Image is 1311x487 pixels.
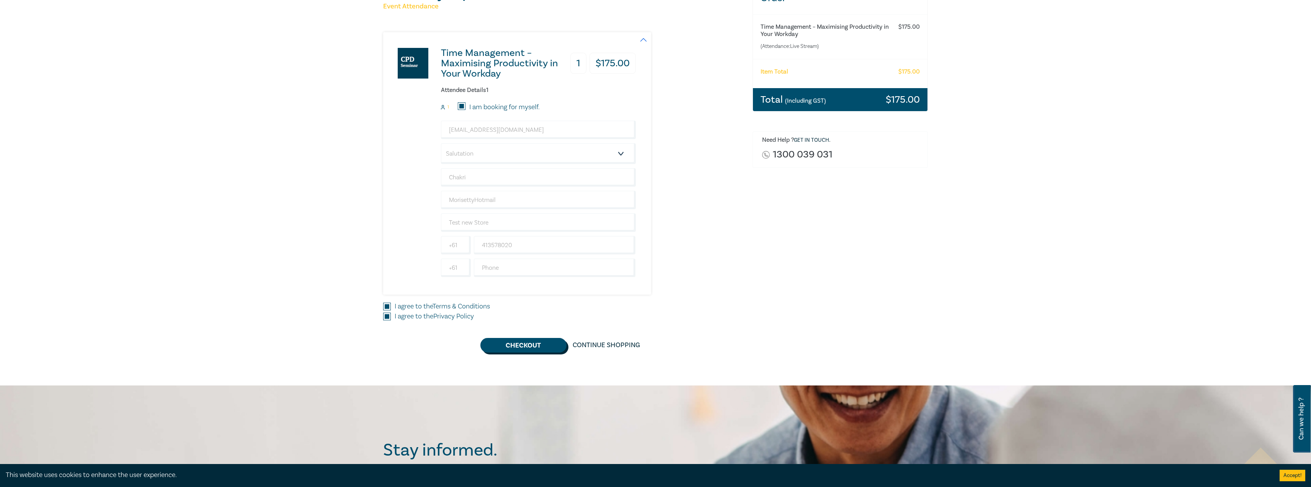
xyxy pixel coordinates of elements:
[441,213,636,232] input: Company
[570,53,586,74] h3: 1
[761,95,826,105] h3: Total
[441,168,636,187] input: First Name*
[6,470,1268,480] div: This website uses cookies to enhance the user experience.
[794,137,829,144] a: Get in touch
[773,149,833,160] a: 1300 039 031
[886,95,920,105] h3: $ 175.00
[395,312,474,321] label: I agree to the
[761,43,890,50] small: (Attendance: Live Stream )
[785,97,826,105] small: (Including GST)
[567,338,646,353] a: Continue Shopping
[898,68,920,75] h6: $ 175.00
[1280,470,1305,481] button: Accept cookies
[441,191,636,209] input: Last Name*
[398,48,428,79] img: Time Management – Maximising Productivity in Your Workday
[480,338,567,353] button: Checkout
[383,440,564,460] h2: Stay informed.
[441,121,636,139] input: Attendee Email*
[474,236,636,254] input: Mobile*
[762,136,922,144] h6: Need Help ? .
[441,259,471,277] input: +61
[447,105,449,110] small: 1
[589,53,636,74] h3: $ 175.00
[469,102,540,112] label: I am booking for myself.
[1298,390,1305,448] span: Can we help ?
[474,259,636,277] input: Phone
[433,302,490,311] a: Terms & Conditions
[761,23,890,38] h6: Time Management – Maximising Productivity in Your Workday
[433,312,474,321] a: Privacy Policy
[441,48,567,79] h3: Time Management – Maximising Productivity in Your Workday
[441,236,471,254] input: +61
[395,302,490,312] label: I agree to the
[898,23,920,31] h6: $ 175.00
[441,87,636,94] h6: Attendee Details 1
[761,68,788,75] h6: Item Total
[383,2,743,11] h5: Event Attendance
